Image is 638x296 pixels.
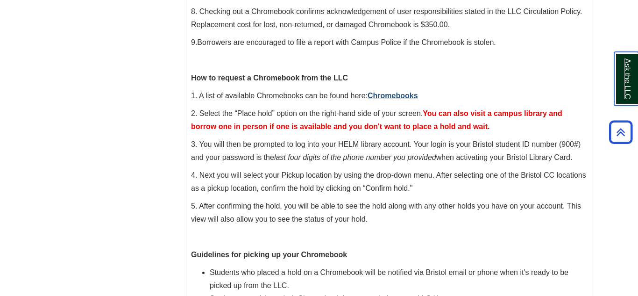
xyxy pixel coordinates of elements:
span: Guidelines for picking up your Chromebook [191,251,347,259]
em: last four digits of the phone number you provided [274,153,436,161]
span: 2. Select the “Place hold” option on the right-hand side of your screen. [191,109,562,130]
a: Chromebooks [368,92,418,100]
span: You can also visit a campus library and borrow one in person if one is available and you don't wa... [191,109,562,130]
span: 4. Next you will select your Pickup location by using the drop-down menu. After selecting one of ... [191,171,586,192]
span: Borrowers are encouraged to file a report with Campus Police if the Chromebook is stolen. [197,38,496,46]
span: 3. You will then be prompted to log into your HELM library account. Your login is your Bristol st... [191,140,581,161]
span: 8. Checking out a Chromebook confirms acknowledgement of user responsibilities stated in the LLC ... [191,7,582,29]
a: Back to Top [606,126,636,138]
span: Students who placed a hold on a Chromebook will be notified via Bristol email or phone when it's ... [210,268,568,289]
span: 1. A list of available Chromebooks can be found here: [191,92,418,100]
span: 5. After confirming the hold, you will be able to see the hold along with any other holds you hav... [191,202,581,223]
strong: How to request a Chromebook from the LLC [191,74,348,82]
span: 9 [191,38,195,46]
p: . [191,36,587,49]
